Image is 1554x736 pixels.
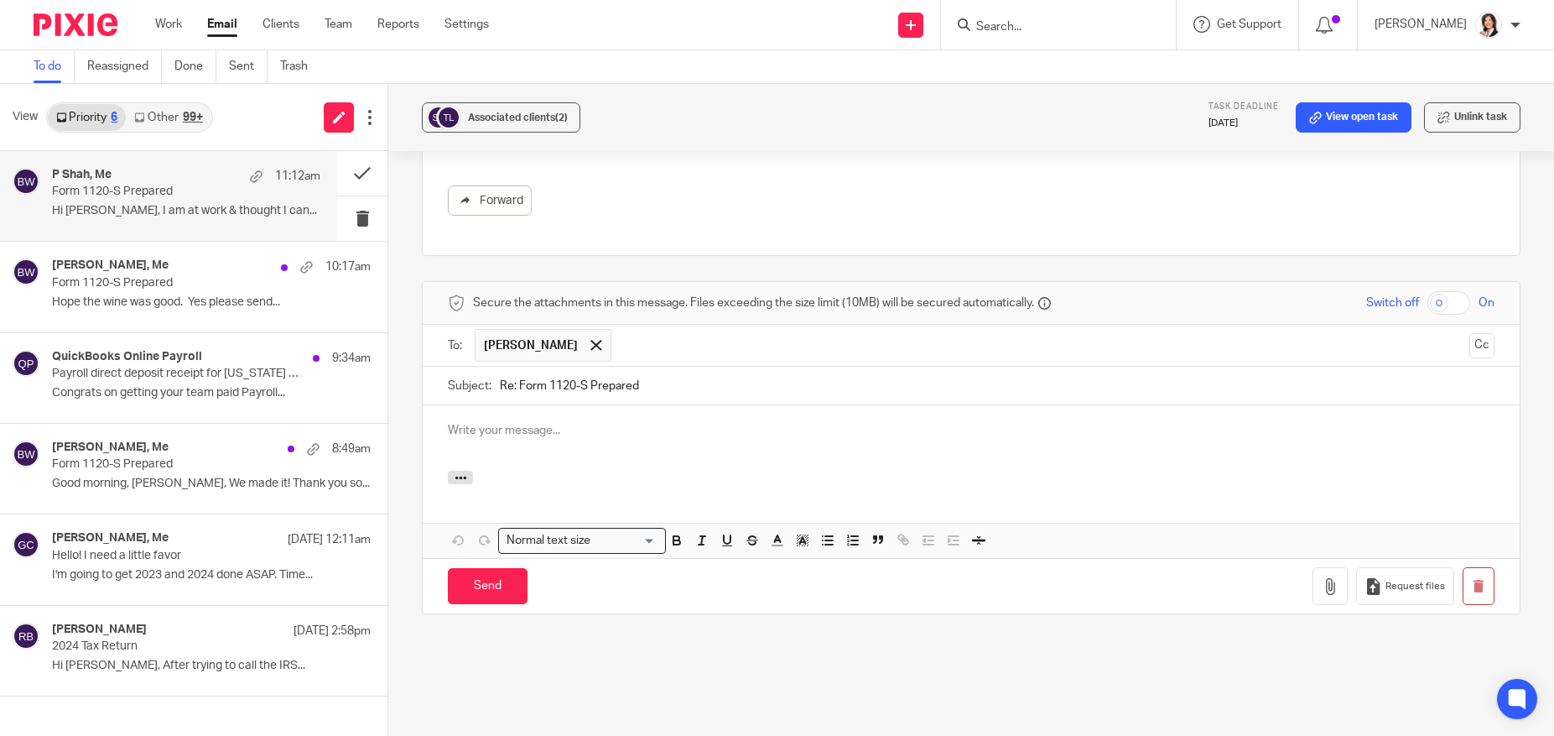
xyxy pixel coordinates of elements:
a: Work [155,16,182,33]
p: Hi [PERSON_NAME], I am at work & thought I can... [52,204,320,218]
p: [DATE] 2:58pm [294,623,371,639]
label: To: [448,337,466,354]
p: Hello! I need a little favor [52,549,307,563]
a: Priority6 [48,104,126,131]
span: Switch off [1366,295,1419,311]
a: Team [325,16,352,33]
h4: [PERSON_NAME], Me [52,441,169,455]
span: Secure the attachments in this message. Files exceeding the size limit (10MB) will be secured aut... [473,295,1034,311]
a: [EMAIL_ADDRESS][DOMAIN_NAME] [318,70,515,83]
span: Task deadline [1208,102,1279,111]
input: Send [448,568,528,604]
img: svg%3E [13,168,39,195]
img: svg%3E [426,105,451,130]
a: View open task [1296,102,1411,133]
p: Hope the wine was good. Yes please send... [52,295,371,310]
img: svg%3E [13,441,39,467]
a: Settings [444,16,489,33]
a: Email [207,16,237,33]
img: svg%3E [13,623,39,650]
p: 11:12am [275,168,320,185]
a: Other99+ [126,104,210,131]
span: On [1479,295,1494,311]
input: Search for option [595,532,656,550]
h4: [PERSON_NAME], Me [52,531,169,545]
p: [PERSON_NAME] [1375,16,1467,33]
p: Form 1120-S Prepared [52,457,307,472]
p: Payroll direct deposit receipt for [US_STATE] Orchid Connection LLC [52,367,307,381]
button: Request files [1356,567,1453,605]
a: Done [174,50,216,83]
h4: [PERSON_NAME], Me [52,258,169,273]
p: 8:49am [332,441,371,457]
div: Search for option [498,528,666,554]
a: Forward [448,185,532,216]
span: Normal text size [502,532,594,550]
div: 6 [111,112,117,123]
span: Request files [1385,580,1445,593]
p: Good morning, [PERSON_NAME], We made it! Thank you so... [52,477,371,491]
label: Subject: [448,378,491,394]
img: svg%3E [13,258,39,285]
a: Reassigned [87,50,162,83]
h4: P Shah, Me [52,168,112,182]
p: Hi [PERSON_NAME], After trying to call the IRS... [52,659,371,673]
p: 9:34am [332,350,371,367]
img: svg%3E [436,105,461,130]
p: Form 1120-S Prepared [52,276,307,290]
img: svg%3E [13,531,39,558]
button: Cc [1469,333,1494,358]
button: Unlink task [1424,102,1520,133]
p: 2024 Tax Return [52,639,307,654]
p: [DATE] [1208,117,1279,130]
span: View [13,108,38,126]
p: 10:17am [325,258,371,275]
span: (2) [555,112,568,123]
p: I'm going to get 2023 and 2024 done ASAP. Time... [52,568,371,582]
a: Trash [280,50,320,83]
button: Associated clients(2) [422,102,580,133]
a: Reports [377,16,419,33]
h4: [PERSON_NAME] [52,623,147,637]
span: Get Support [1217,18,1281,30]
img: Pixie [34,13,117,36]
a: To do [34,50,75,83]
p: Congrats on getting your team paid Payroll... [52,386,371,400]
input: Search [974,20,1125,35]
a: Sent [229,50,268,83]
a: Clients [262,16,299,33]
span: [PERSON_NAME] [484,337,578,354]
span: Associated clients [468,112,568,123]
p: [DATE] 12:11am [288,531,371,548]
p: Form 1120-S Prepared [52,185,267,199]
div: 99+ [183,112,203,123]
img: svg%3E [13,350,39,377]
img: BW%20Website%203%20-%20square.jpg [1475,12,1502,39]
h4: QuickBooks Online Payroll [52,350,202,364]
